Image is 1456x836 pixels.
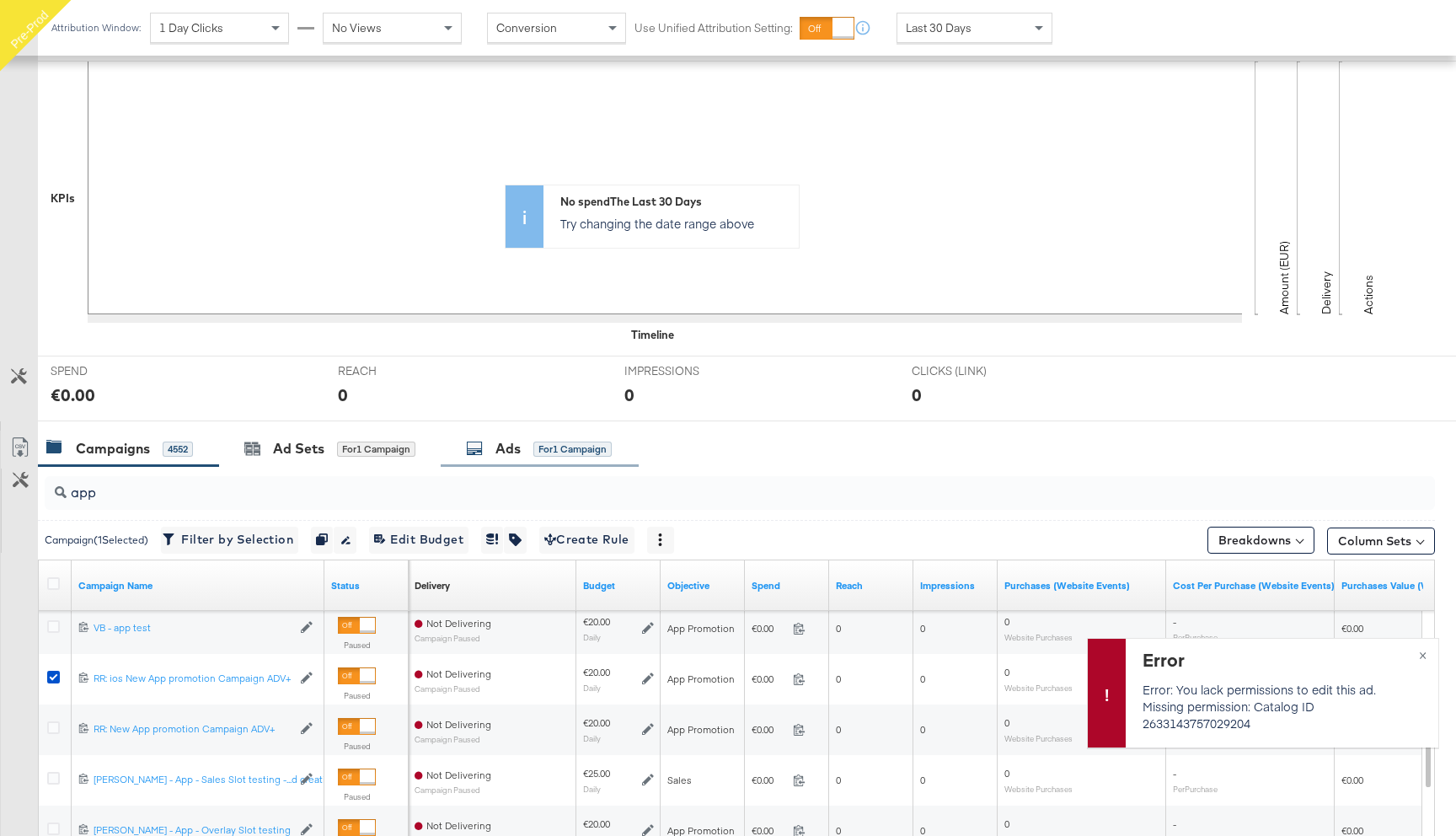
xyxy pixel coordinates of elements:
[369,527,468,554] button: Edit Budget
[415,684,491,694] sub: Campaign Paused
[332,20,382,35] span: No Views
[920,774,925,786] span: 0
[338,741,376,752] label: Paused
[338,690,376,701] label: Paused
[1004,666,1009,678] span: 0
[337,442,415,457] div: for 1 Campaign
[752,579,822,592] a: The total amount spent to date.
[583,767,610,780] div: €25.00
[78,579,318,592] a: Your campaign name.
[426,718,491,731] span: Not Delivering
[920,579,991,592] a: The number of times your ad was served. On mobile apps an ad is counted as served the first time ...
[67,469,1309,502] input: Search Campaigns by Name, ID or Objective
[338,640,376,651] label: Paused
[415,579,450,592] a: Reflects the ability of your Ad Campaign to achieve delivery based on ad states, schedule and bud...
[634,20,793,36] label: Use Unified Attribution Setting:
[1341,774,1363,786] span: €0.00
[1207,527,1314,554] button: Breakdowns
[1004,632,1073,642] sub: Website Purchases
[920,673,925,685] span: 0
[583,666,610,679] div: €20.00
[667,774,692,786] span: Sales
[583,716,610,730] div: €20.00
[583,733,601,743] sub: Daily
[1004,615,1009,628] span: 0
[94,621,292,635] a: VB - app test
[667,673,735,685] span: App Promotion
[1407,639,1438,669] button: ×
[94,773,292,787] a: [PERSON_NAME] - App - Sales Slot testing -...d creative
[836,622,841,635] span: 0
[1327,528,1435,555] button: Column Sets
[583,579,654,592] a: The maximum amount you're willing to spend on your ads, on average each day or over the lifetime ...
[920,622,925,635] span: 0
[1419,644,1427,663] span: ×
[94,773,292,786] div: [PERSON_NAME] - App - Sales Slot testing -...d creative
[920,723,925,736] span: 0
[912,383,922,407] div: 0
[912,363,1038,379] span: CLICKS (LINK)
[1143,647,1417,673] div: Error
[338,383,348,407] div: 0
[1341,622,1363,635] span: €0.00
[163,442,193,457] div: 4552
[1004,579,1159,592] a: The number of times a purchase was made tracked by your Custom Audience pixel on your website aft...
[415,785,491,795] sub: Campaign Paused
[836,673,841,685] span: 0
[51,363,177,379] span: SPEND
[836,579,907,592] a: The number of people your ad was served to.
[338,363,464,379] span: REACH
[51,22,142,34] div: Attribution Window:
[752,723,786,736] span: €0.00
[544,529,629,550] span: Create Rule
[583,615,610,629] div: €20.00
[1173,784,1218,794] sub: Per Purchase
[76,439,150,458] div: Campaigns
[1004,683,1073,693] sub: Website Purchases
[374,529,463,550] span: Edit Budget
[624,383,634,407] div: 0
[331,579,402,592] a: Shows the current state of your Ad Campaign.
[1173,579,1335,592] a: The average cost for each purchase tracked by your Custom Audience pixel on your website after pe...
[415,735,491,744] sub: Campaign Paused
[1143,681,1417,731] p: Error: You lack permissions to edit this ad. Missing permission: Catalog ID 2633143757029204
[94,672,292,686] a: RR: ios New App promotion Campaign ADV+
[836,774,841,786] span: 0
[426,769,491,781] span: Not Delivering
[1173,817,1176,830] span: -
[161,527,298,554] button: Filter by Selection
[906,20,972,35] span: Last 30 Days
[51,383,95,407] div: €0.00
[1173,632,1218,642] sub: Per Purchase
[560,215,790,232] p: Try changing the date range above
[752,774,786,786] span: €0.00
[583,683,601,693] sub: Daily
[752,622,786,635] span: €0.00
[583,817,610,831] div: €20.00
[533,442,612,457] div: for 1 Campaign
[752,673,786,685] span: €0.00
[166,529,293,550] span: Filter by Selection
[94,722,292,736] div: RR: New App promotion Campaign ADV+
[496,20,557,35] span: Conversion
[583,784,601,794] sub: Daily
[426,617,491,630] span: Not Delivering
[1173,615,1176,628] span: -
[426,819,491,832] span: Not Delivering
[1004,733,1073,743] sub: Website Purchases
[624,363,751,379] span: IMPRESSIONS
[94,672,292,685] div: RR: ios New App promotion Campaign ADV+
[426,667,491,680] span: Not Delivering
[495,439,521,458] div: Ads
[1173,767,1176,780] span: -
[1004,784,1073,794] sub: Website Purchases
[667,622,735,635] span: App Promotion
[583,632,601,642] sub: Daily
[1004,716,1009,729] span: 0
[1004,767,1009,780] span: 0
[415,634,491,643] sub: Campaign Paused
[159,20,223,35] span: 1 Day Clicks
[560,194,790,210] div: No spend The Last 30 Days
[338,791,376,802] label: Paused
